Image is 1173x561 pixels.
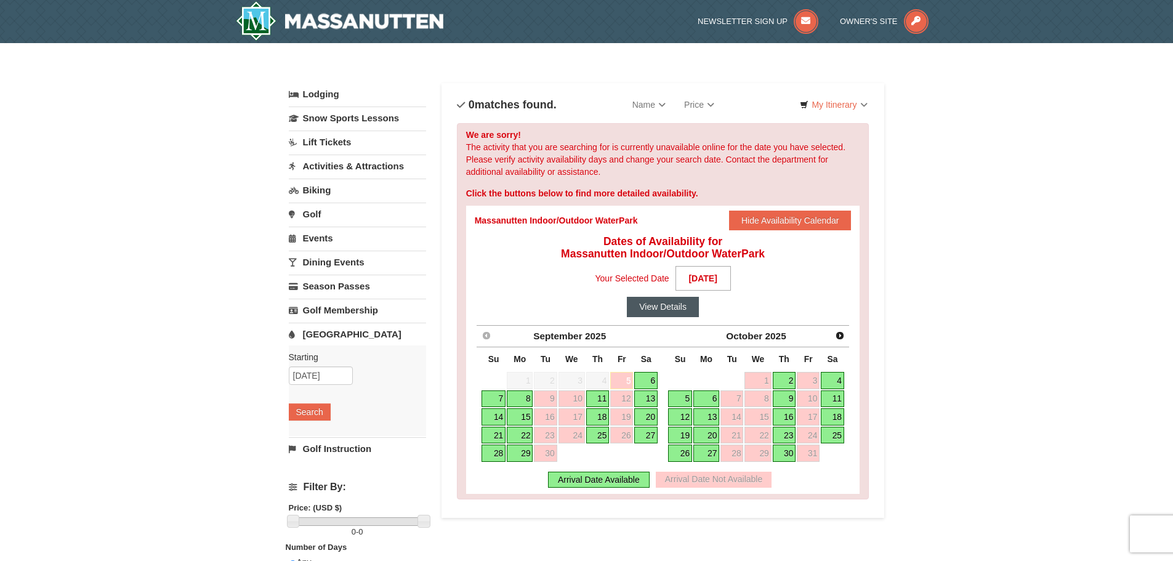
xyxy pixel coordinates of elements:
[534,372,557,389] span: 2
[236,1,444,41] img: Massanutten Resort Logo
[469,99,475,111] span: 0
[610,390,633,408] a: 12
[773,427,796,444] a: 23
[507,408,533,426] a: 15
[457,99,557,111] h4: matches found.
[720,427,743,444] a: 21
[618,354,626,364] span: Friday
[534,390,557,408] a: 9
[595,269,669,288] span: Your Selected Date
[548,472,650,488] div: Arrival Date Available
[289,503,342,512] strong: Price: (USD $)
[668,445,692,462] a: 26
[289,155,426,177] a: Activities & Attractions
[482,445,506,462] a: 28
[693,445,719,462] a: 27
[698,17,788,26] span: Newsletter Sign Up
[236,1,444,41] a: Massanutten Resort
[693,390,719,408] a: 6
[773,445,796,462] a: 30
[534,445,557,462] a: 30
[507,427,533,444] a: 22
[797,427,820,444] a: 24
[289,107,426,129] a: Snow Sports Lessons
[634,427,658,444] a: 27
[610,372,633,389] a: 5
[627,297,699,317] button: View Details
[534,408,557,426] a: 16
[610,427,633,444] a: 26
[668,390,692,408] a: 5
[586,408,610,426] a: 18
[773,408,796,426] a: 16
[475,214,638,227] div: Massanutten Indoor/Outdoor WaterPark
[675,92,724,117] a: Price
[586,390,610,408] a: 11
[773,390,796,408] a: 9
[507,372,533,389] span: 1
[744,427,771,444] a: 22
[797,408,820,426] a: 17
[482,408,506,426] a: 14
[289,83,426,105] a: Lodging
[358,527,363,536] span: 0
[634,390,658,408] a: 13
[475,235,852,260] h4: Dates of Availability for Massanutten Indoor/Outdoor WaterPark
[744,445,771,462] a: 29
[765,331,786,341] span: 2025
[792,95,875,114] a: My Itinerary
[656,472,772,488] div: Arrival Date Not Available
[507,445,533,462] a: 29
[720,445,743,462] a: 28
[507,390,533,408] a: 8
[558,372,585,389] span: 3
[289,351,417,363] label: Starting
[675,266,731,291] strong: [DATE]
[558,408,585,426] a: 17
[744,372,771,389] a: 1
[698,17,818,26] a: Newsletter Sign Up
[797,372,820,389] a: 3
[610,408,633,426] a: 19
[289,437,426,460] a: Golf Instruction
[821,408,844,426] a: 18
[289,275,426,297] a: Season Passes
[726,331,762,341] span: October
[289,227,426,249] a: Events
[720,408,743,426] a: 14
[585,331,606,341] span: 2025
[729,211,852,230] button: Hide Availability Calendar
[797,445,820,462] a: 31
[289,526,426,538] label: -
[586,427,610,444] a: 25
[352,527,356,536] span: 0
[534,427,557,444] a: 23
[779,354,789,364] span: Thursday
[541,354,550,364] span: Tuesday
[634,408,658,426] a: 20
[744,408,771,426] a: 15
[286,543,347,552] strong: Number of Days
[457,123,869,499] div: The activity that you are searching for is currently unavailable online for the date you have sel...
[289,179,426,201] a: Biking
[634,372,658,389] a: 6
[466,187,860,200] div: Click the buttons below to find more detailed availability.
[727,354,737,364] span: Tuesday
[693,408,719,426] a: 13
[586,372,610,389] span: 4
[514,354,526,364] span: Monday
[558,390,585,408] a: 10
[773,372,796,389] a: 2
[675,354,686,364] span: Sunday
[478,327,495,344] a: Prev
[482,331,491,341] span: Prev
[592,354,603,364] span: Thursday
[840,17,898,26] span: Owner's Site
[482,427,506,444] a: 21
[797,390,820,408] a: 10
[565,354,578,364] span: Wednesday
[641,354,651,364] span: Saturday
[289,323,426,345] a: [GEOGRAPHIC_DATA]
[752,354,765,364] span: Wednesday
[668,408,692,426] a: 12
